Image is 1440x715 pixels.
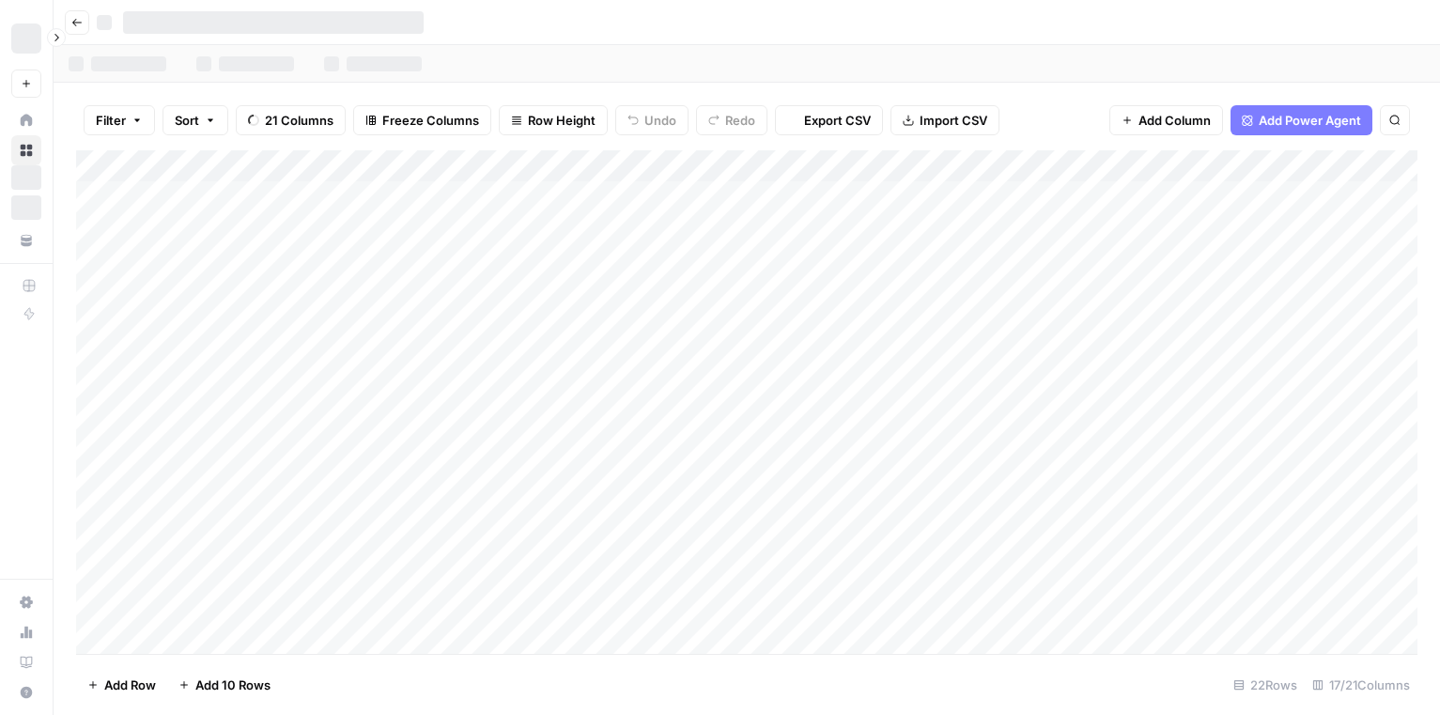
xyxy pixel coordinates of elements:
span: Add Power Agent [1259,111,1361,130]
button: Add Column [1109,105,1223,135]
a: Browse [11,135,41,165]
span: 21 Columns [265,111,333,130]
a: Learning Hub [11,647,41,677]
a: Your Data [11,225,41,256]
button: Sort [163,105,228,135]
button: Redo [696,105,767,135]
span: Redo [725,111,755,130]
span: Export CSV [804,111,871,130]
button: Add 10 Rows [167,670,282,700]
a: Home [11,105,41,135]
button: Import CSV [890,105,999,135]
span: Sort [175,111,199,130]
button: Freeze Columns [353,105,491,135]
div: 17/21 Columns [1305,670,1417,700]
button: Row Height [499,105,608,135]
button: Add Row [76,670,167,700]
span: Add 10 Rows [195,676,271,694]
span: Add Column [1138,111,1211,130]
button: Filter [84,105,155,135]
span: Row Height [528,111,596,130]
button: 21 Columns [236,105,346,135]
span: Freeze Columns [382,111,479,130]
span: Add Row [104,676,156,694]
a: Settings [11,587,41,617]
span: Undo [644,111,676,130]
button: Add Power Agent [1231,105,1372,135]
button: Help + Support [11,677,41,707]
div: 22 Rows [1226,670,1305,700]
button: Undo [615,105,689,135]
span: Import CSV [920,111,987,130]
button: Export CSV [775,105,883,135]
a: Usage [11,617,41,647]
span: Filter [96,111,126,130]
